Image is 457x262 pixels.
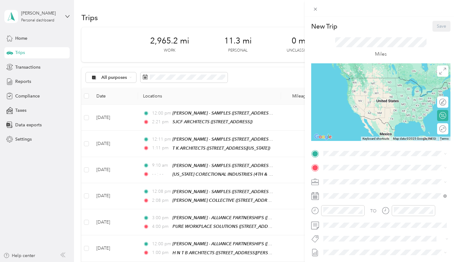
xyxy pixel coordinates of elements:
a: Open this area in Google Maps (opens a new window) [313,133,333,141]
span: Map data ©2025 Google, INEGI [393,137,436,140]
button: Keyboard shortcuts [362,137,389,141]
p: Miles [375,50,387,58]
img: Google [313,133,333,141]
p: New Trip [311,22,337,31]
iframe: Everlance-gr Chat Button Frame [422,227,457,262]
div: TO [370,208,376,214]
